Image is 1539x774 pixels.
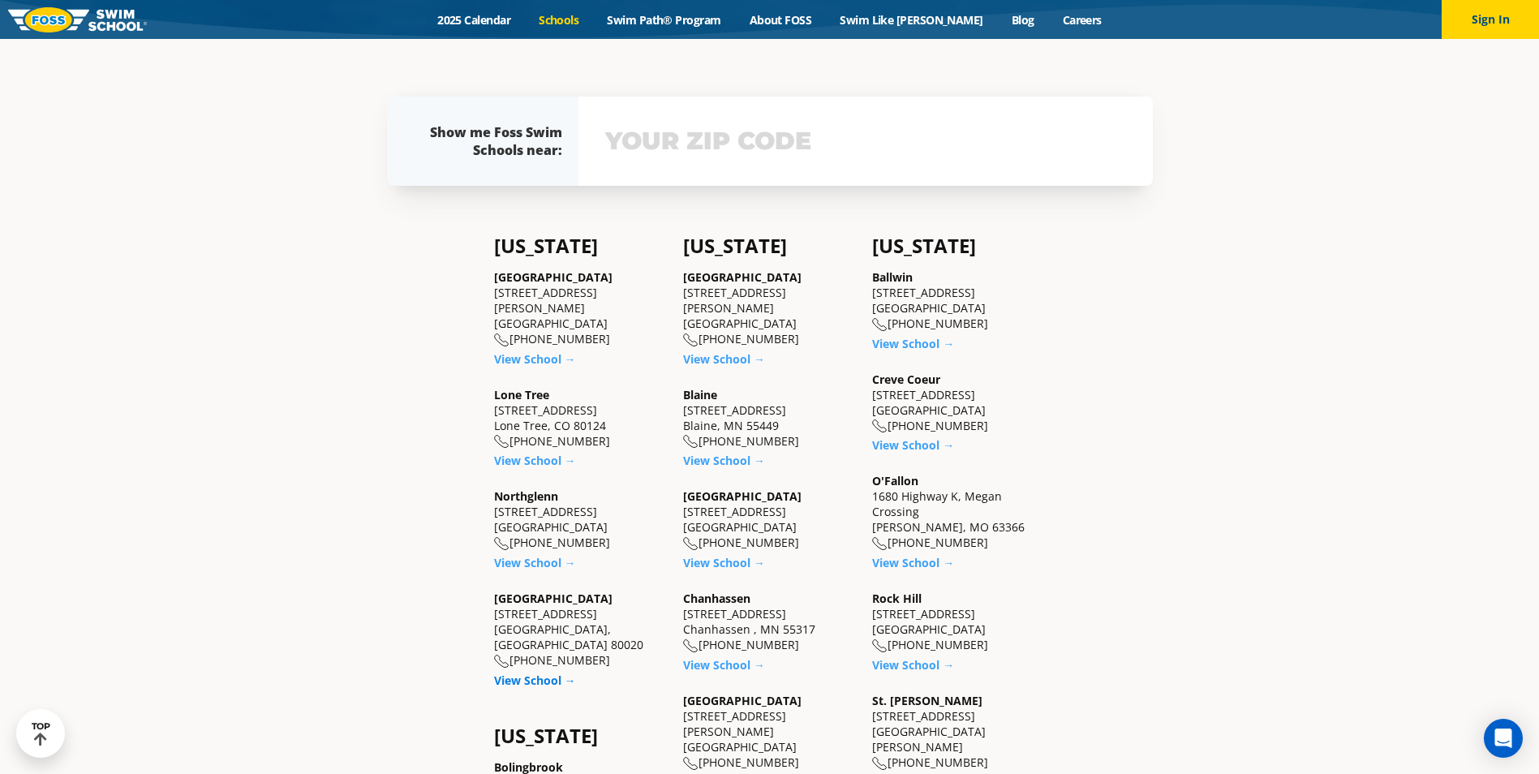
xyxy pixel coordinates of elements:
[683,591,856,653] div: [STREET_ADDRESS] Chanhassen , MN 55317 [PHONE_NUMBER]
[494,591,667,669] div: [STREET_ADDRESS] [GEOGRAPHIC_DATA], [GEOGRAPHIC_DATA] 80020 [PHONE_NUMBER]
[683,693,856,771] div: [STREET_ADDRESS][PERSON_NAME] [GEOGRAPHIC_DATA] [PHONE_NUMBER]
[997,12,1048,28] a: Blog
[1484,719,1523,758] div: Open Intercom Messenger
[872,591,1045,653] div: [STREET_ADDRESS] [GEOGRAPHIC_DATA] [PHONE_NUMBER]
[525,12,593,28] a: Schools
[872,537,888,551] img: location-phone-o-icon.svg
[683,488,802,504] a: [GEOGRAPHIC_DATA]
[494,555,576,570] a: View School →
[683,757,699,771] img: location-phone-o-icon.svg
[872,693,1045,771] div: [STREET_ADDRESS] [GEOGRAPHIC_DATA][PERSON_NAME] [PHONE_NUMBER]
[494,351,576,367] a: View School →
[494,333,509,347] img: location-phone-o-icon.svg
[601,118,1130,165] input: YOUR ZIP CODE
[872,318,888,332] img: location-phone-o-icon.svg
[872,419,888,433] img: location-phone-o-icon.svg
[683,591,750,606] a: Chanhassen
[872,555,954,570] a: View School →
[683,333,699,347] img: location-phone-o-icon.svg
[423,12,525,28] a: 2025 Calendar
[683,488,856,551] div: [STREET_ADDRESS] [GEOGRAPHIC_DATA] [PHONE_NUMBER]
[683,234,856,257] h4: [US_STATE]
[494,488,667,551] div: [STREET_ADDRESS] [GEOGRAPHIC_DATA] [PHONE_NUMBER]
[494,537,509,551] img: location-phone-o-icon.svg
[872,757,888,771] img: location-phone-o-icon.svg
[683,269,856,347] div: [STREET_ADDRESS][PERSON_NAME] [GEOGRAPHIC_DATA] [PHONE_NUMBER]
[872,693,982,708] a: St. [PERSON_NAME]
[494,269,667,347] div: [STREET_ADDRESS][PERSON_NAME] [GEOGRAPHIC_DATA] [PHONE_NUMBER]
[593,12,735,28] a: Swim Path® Program
[494,269,613,285] a: [GEOGRAPHIC_DATA]
[494,488,558,504] a: Northglenn
[683,351,765,367] a: View School →
[494,387,667,449] div: [STREET_ADDRESS] Lone Tree, CO 80124 [PHONE_NUMBER]
[872,269,913,285] a: Ballwin
[683,555,765,570] a: View School →
[1048,12,1116,28] a: Careers
[735,12,826,28] a: About FOSS
[683,387,717,402] a: Blaine
[872,473,918,488] a: O'Fallon
[494,673,576,688] a: View School →
[494,453,576,468] a: View School →
[32,721,50,746] div: TOP
[8,7,147,32] img: FOSS Swim School Logo
[494,387,549,402] a: Lone Tree
[872,234,1045,257] h4: [US_STATE]
[872,372,1045,434] div: [STREET_ADDRESS] [GEOGRAPHIC_DATA] [PHONE_NUMBER]
[683,537,699,551] img: location-phone-o-icon.svg
[683,693,802,708] a: [GEOGRAPHIC_DATA]
[872,336,954,351] a: View School →
[872,657,954,673] a: View School →
[683,657,765,673] a: View School →
[872,591,922,606] a: Rock Hill
[872,372,940,387] a: Creve Coeur
[683,435,699,449] img: location-phone-o-icon.svg
[872,473,1045,551] div: 1680 Highway K, Megan Crossing [PERSON_NAME], MO 63366 [PHONE_NUMBER]
[683,269,802,285] a: [GEOGRAPHIC_DATA]
[683,387,856,449] div: [STREET_ADDRESS] Blaine, MN 55449 [PHONE_NUMBER]
[872,269,1045,332] div: [STREET_ADDRESS] [GEOGRAPHIC_DATA] [PHONE_NUMBER]
[683,453,765,468] a: View School →
[494,655,509,669] img: location-phone-o-icon.svg
[683,639,699,653] img: location-phone-o-icon.svg
[872,437,954,453] a: View School →
[494,435,509,449] img: location-phone-o-icon.svg
[872,639,888,653] img: location-phone-o-icon.svg
[494,234,667,257] h4: [US_STATE]
[494,591,613,606] a: [GEOGRAPHIC_DATA]
[494,725,667,747] h4: [US_STATE]
[826,12,998,28] a: Swim Like [PERSON_NAME]
[419,123,562,159] div: Show me Foss Swim Schools near:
